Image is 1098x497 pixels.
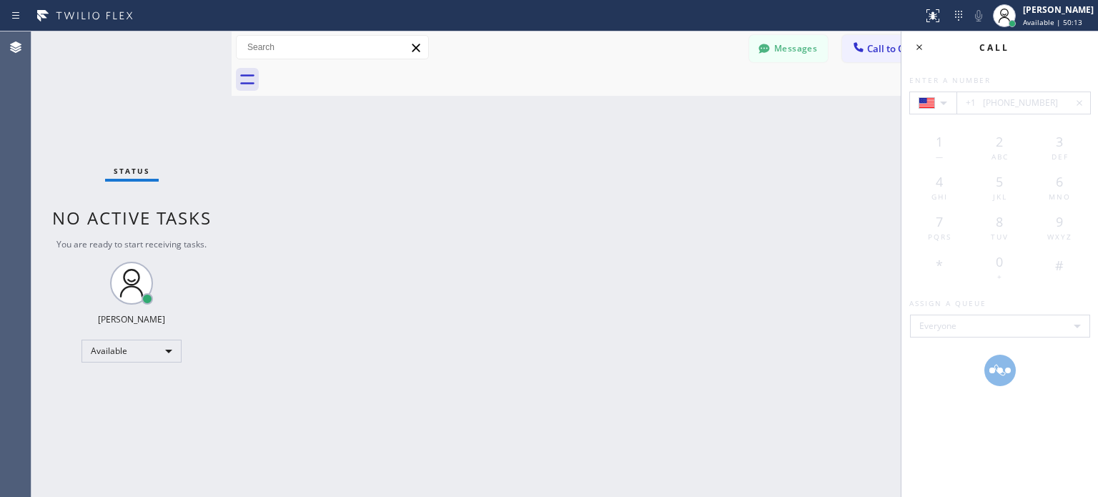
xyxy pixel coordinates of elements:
span: GHI [931,192,948,202]
button: Messages [749,35,828,62]
span: Call to Customer [867,42,942,55]
span: 1 [936,133,943,150]
span: PQRS [928,232,951,242]
span: Assign a queue [909,298,986,308]
span: — [936,152,944,162]
button: Call to Customer [842,35,951,62]
span: No active tasks [52,206,212,230]
span: TUV [991,232,1009,242]
span: 9 [1056,213,1063,230]
span: WXYZ [1047,232,1072,242]
span: 8 [996,213,1003,230]
span: MNO [1049,192,1071,202]
span: ABC [991,152,1009,162]
div: Available [81,340,182,363]
span: 0 [996,253,1003,270]
span: 5 [996,173,1003,190]
span: You are ready to start receiving tasks. [56,238,207,250]
div: Everyone [910,315,1090,338]
div: [PERSON_NAME] [98,313,165,325]
input: Search [237,36,428,59]
span: DEF [1052,152,1069,162]
span: JKL [993,192,1007,202]
span: Enter a number [909,75,991,85]
div: [PERSON_NAME] [1023,4,1094,16]
span: 3 [1056,133,1063,150]
button: Mute [969,6,989,26]
span: 6 [1056,173,1063,190]
span: 2 [996,133,1003,150]
span: Status [114,166,150,176]
span: + [997,272,1003,282]
span: 4 [936,173,943,190]
span: Available | 50:13 [1023,17,1082,27]
span: # [1055,257,1064,274]
span: 7 [936,213,943,230]
span: Call [979,41,1009,54]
